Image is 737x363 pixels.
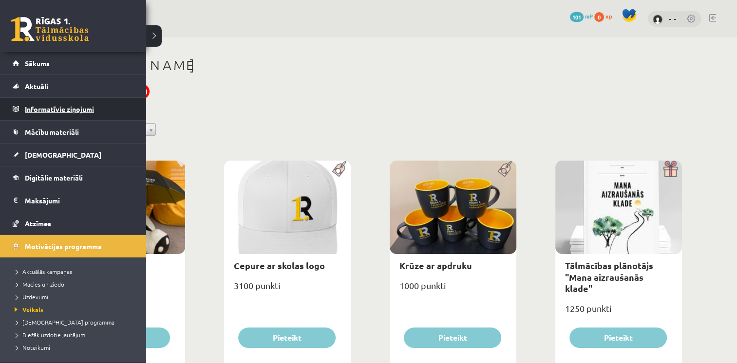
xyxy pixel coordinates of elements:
span: Veikals [12,306,43,313]
a: Aktuāli [13,75,134,97]
span: [DEMOGRAPHIC_DATA] [25,150,101,159]
legend: Informatīvie ziņojumi [25,98,134,120]
a: Biežāk uzdotie jautājumi [12,330,136,339]
a: Sākums [13,52,134,74]
img: Dāvana ar pārsteigumu [660,161,682,177]
span: xp [605,12,612,20]
div: 1000 punkti [390,277,516,302]
img: - - [653,15,662,24]
span: Biežāk uzdotie jautājumi [12,331,87,339]
div: 1250 punkti [555,300,682,325]
span: 101 [570,12,584,22]
a: Krūze ar apdruku [399,260,472,271]
span: Noteikumi [12,344,50,351]
span: Mācību materiāli [25,127,79,136]
span: Uzdevumi [12,293,48,301]
a: Aktuālās kampaņas [12,267,136,276]
button: Pieteikt [569,327,667,348]
legend: Maksājumi [25,189,134,212]
span: 0 [594,12,604,22]
a: Noteikumi [12,343,136,352]
button: Pieteikt [238,327,336,348]
span: Atzīmes [25,219,51,228]
a: Veikals [12,305,136,314]
span: Digitālie materiāli [25,173,83,182]
a: Cepure ar skolas logo [234,260,325,271]
a: Atzīmes [13,212,134,235]
a: [DEMOGRAPHIC_DATA] [13,144,134,166]
a: Mācies un ziedo [12,280,136,289]
a: Uzdevumi [12,292,136,301]
a: Digitālie materiāli [13,166,134,189]
a: Informatīvie ziņojumi [13,98,134,120]
a: [DEMOGRAPHIC_DATA] programma [12,318,136,327]
a: Maksājumi [13,189,134,212]
span: Aktuālās kampaņas [12,268,72,275]
button: Pieteikt [404,327,501,348]
a: Rīgas 1. Tālmācības vidusskola [11,17,89,41]
a: Mācību materiāli [13,121,134,143]
span: Aktuāli [25,82,48,91]
h1: [PERSON_NAME] [58,57,682,73]
span: mP [585,12,593,20]
a: - - [669,14,677,23]
span: [DEMOGRAPHIC_DATA] programma [12,318,114,326]
span: Mācies un ziedo [12,280,64,288]
a: 0 xp [594,12,617,20]
a: Tālmācības plānotājs "Mana aizraušanās klade" [565,260,653,294]
a: Motivācijas programma [13,235,134,257]
img: Populāra prece [494,161,516,177]
div: 3100 punkti [224,277,351,302]
span: Motivācijas programma [25,242,102,251]
a: 101 mP [570,12,593,20]
span: Sākums [25,59,50,68]
img: Populāra prece [329,161,351,177]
